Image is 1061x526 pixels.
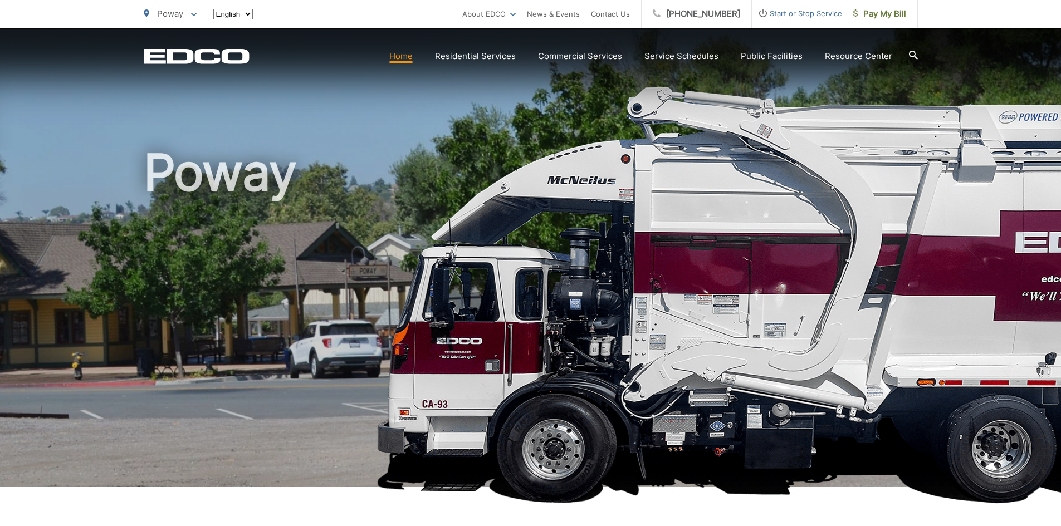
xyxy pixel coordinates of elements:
span: Pay My Bill [853,7,906,21]
a: Public Facilities [741,50,803,63]
h1: Poway [144,145,918,497]
a: Commercial Services [538,50,622,63]
a: Residential Services [435,50,516,63]
a: News & Events [527,7,580,21]
span: Poway [157,8,183,19]
a: Resource Center [825,50,892,63]
select: Select a language [213,9,253,19]
a: Service Schedules [644,50,718,63]
a: EDCD logo. Return to the homepage. [144,48,250,64]
a: Home [389,50,413,63]
a: About EDCO [462,7,516,21]
a: Contact Us [591,7,630,21]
